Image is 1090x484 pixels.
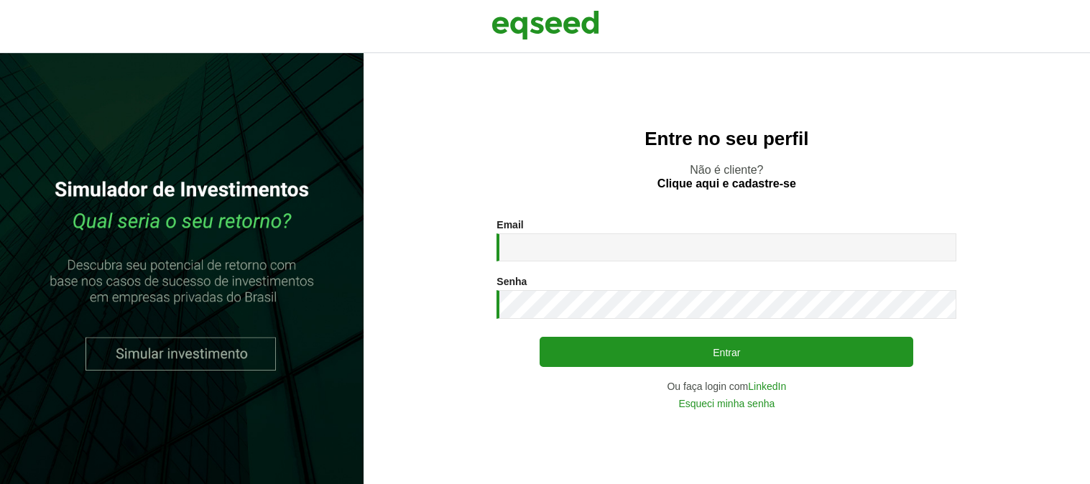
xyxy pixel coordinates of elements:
[491,7,599,43] img: EqSeed Logo
[540,337,913,367] button: Entrar
[392,129,1061,149] h2: Entre no seu perfil
[392,163,1061,190] p: Não é cliente?
[496,220,523,230] label: Email
[748,381,786,391] a: LinkedIn
[496,381,956,391] div: Ou faça login com
[678,399,775,409] a: Esqueci minha senha
[496,276,527,287] label: Senha
[657,178,796,190] a: Clique aqui e cadastre-se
